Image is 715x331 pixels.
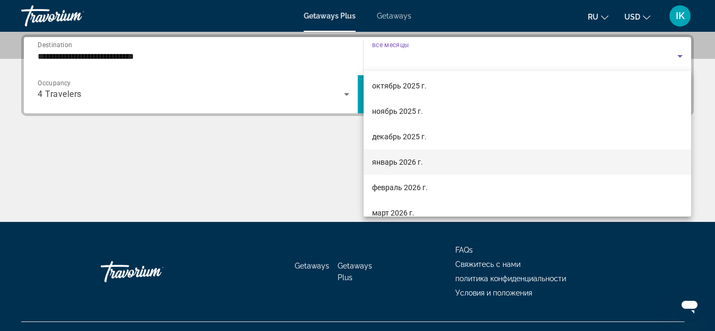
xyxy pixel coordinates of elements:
span: январь 2026 г. [372,156,423,168]
iframe: Кнопка запуска окна обмена сообщениями [673,289,707,323]
span: октябрь 2025 г. [372,79,427,92]
span: март 2026 г. [372,207,414,219]
span: декабрь 2025 г. [372,130,427,143]
span: февраль 2026 г. [372,181,428,194]
span: ноябрь 2025 г. [372,105,423,118]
